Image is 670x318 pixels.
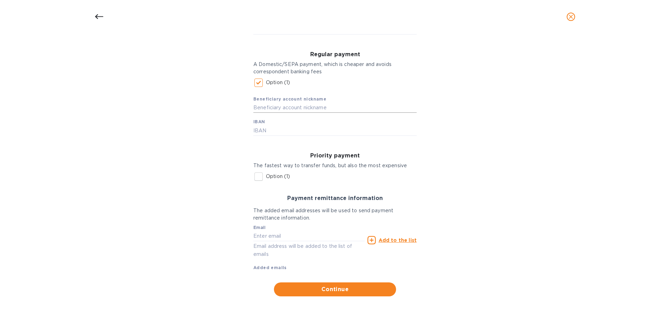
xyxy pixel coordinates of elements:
[274,282,396,296] button: Continue
[253,265,287,270] b: Added emails
[379,237,417,243] u: Add to the list
[253,242,365,258] p: Email address will be added to the list of emails
[253,51,417,58] h3: Regular payment
[253,103,417,113] input: Beneficiary account nickname
[266,79,290,86] p: Option (1)
[253,231,365,241] input: Enter email
[253,119,265,124] b: IBAN
[253,207,417,222] p: The added email addresses will be used to send payment remittance information.
[253,96,326,102] b: Beneficiary account nickname
[253,226,266,230] label: Email
[563,8,579,25] button: close
[253,162,417,169] p: The fastest way to transfer funds, but also the most expensive
[266,173,290,180] p: Option (1)
[280,285,390,294] span: Continue
[253,153,417,159] h3: Priority payment
[253,61,417,75] p: A Domestic/SEPA payment, which is cheaper and avoids correspondent banking fees
[253,195,417,202] h3: Payment remittance information
[253,125,417,136] input: IBAN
